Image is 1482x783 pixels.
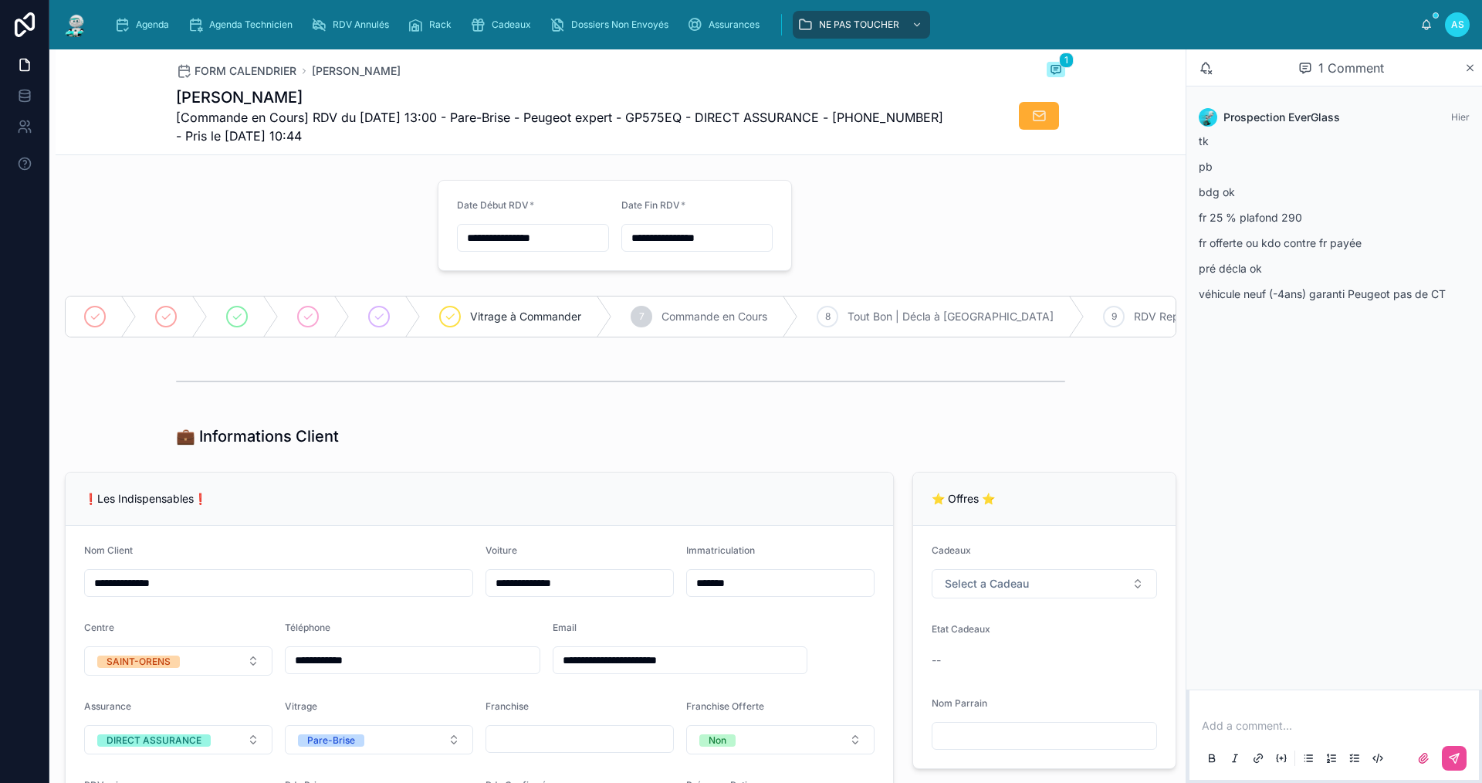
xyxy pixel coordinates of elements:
[429,19,452,31] span: Rack
[1199,133,1470,149] p: tk
[176,425,339,447] h1: 💼 Informations Client
[1199,260,1470,276] p: pré décla ok
[492,19,531,31] span: Cadeaux
[176,86,949,108] h1: [PERSON_NAME]
[682,11,770,39] a: Assurances
[307,734,355,747] div: Pare-Brise
[176,108,949,145] span: [Commande en Cours] RDV du [DATE] 13:00 - Pare-Brise - Peugeot expert - GP575EQ - DIRECT ASSURANC...
[932,569,1157,598] button: Select Button
[486,700,529,712] span: Franchise
[932,623,990,635] span: Etat Cadeaux
[661,309,767,324] span: Commande en Cours
[1318,59,1384,77] span: 1 Comment
[571,19,668,31] span: Dossiers Non Envoyés
[285,725,473,754] button: Select Button
[333,19,389,31] span: RDV Annulés
[686,700,764,712] span: Franchise Offerte
[470,309,581,324] span: Vitrage à Commander
[1199,158,1470,175] p: pb
[1199,184,1470,200] p: bdg ok
[932,697,987,709] span: Nom Parrain
[1199,286,1470,302] p: véhicule neuf (-4ans) garanti Peugeot pas de CT
[62,12,90,37] img: App logo
[1223,110,1340,125] span: Prospection EverGlass
[825,310,831,323] span: 8
[1199,209,1470,225] p: fr 25 % plafond 290
[102,8,1420,42] div: scrollable content
[84,492,207,505] span: ❗Les Indispensables❗
[486,544,517,556] span: Voiture
[84,544,133,556] span: Nom Client
[176,63,296,79] a: FORM CALENDRIER
[285,622,330,633] span: Téléphone
[84,622,114,633] span: Centre
[465,11,542,39] a: Cadeaux
[1047,62,1065,80] button: 1
[709,19,760,31] span: Assurances
[639,310,645,323] span: 7
[686,725,875,754] button: Select Button
[285,700,317,712] span: Vitrage
[1111,310,1117,323] span: 9
[819,19,899,31] span: NE PAS TOUCHER
[1451,111,1470,123] span: Hier
[136,19,169,31] span: Agenda
[1059,53,1074,68] span: 1
[553,622,577,633] span: Email
[403,11,462,39] a: Rack
[1199,235,1470,251] p: fr offerte ou kdo contre fr payée
[709,734,726,747] div: Non
[545,11,679,39] a: Dossiers Non Envoyés
[686,544,755,556] span: Immatriculation
[621,199,680,211] span: Date Fin RDV
[793,11,930,39] a: NE PAS TOUCHER
[107,734,201,747] div: DIRECT ASSURANCE
[306,11,400,39] a: RDV Annulés
[945,576,1029,591] span: Select a Cadeau
[84,646,272,676] button: Select Button
[84,725,272,754] button: Select Button
[107,656,171,668] div: SAINT-ORENS
[183,11,303,39] a: Agenda Technicien
[1451,19,1464,31] span: AS
[1134,309,1294,324] span: RDV Reporté | RDV à Confirmer
[848,309,1054,324] span: Tout Bon | Décla à [GEOGRAPHIC_DATA]
[110,11,180,39] a: Agenda
[457,199,529,211] span: Date Début RDV
[84,700,131,712] span: Assurance
[932,652,941,668] span: --
[209,19,293,31] span: Agenda Technicien
[195,63,296,79] span: FORM CALENDRIER
[932,544,971,556] span: Cadeaux
[932,492,995,505] span: ⭐ Offres ⭐
[312,63,401,79] a: [PERSON_NAME]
